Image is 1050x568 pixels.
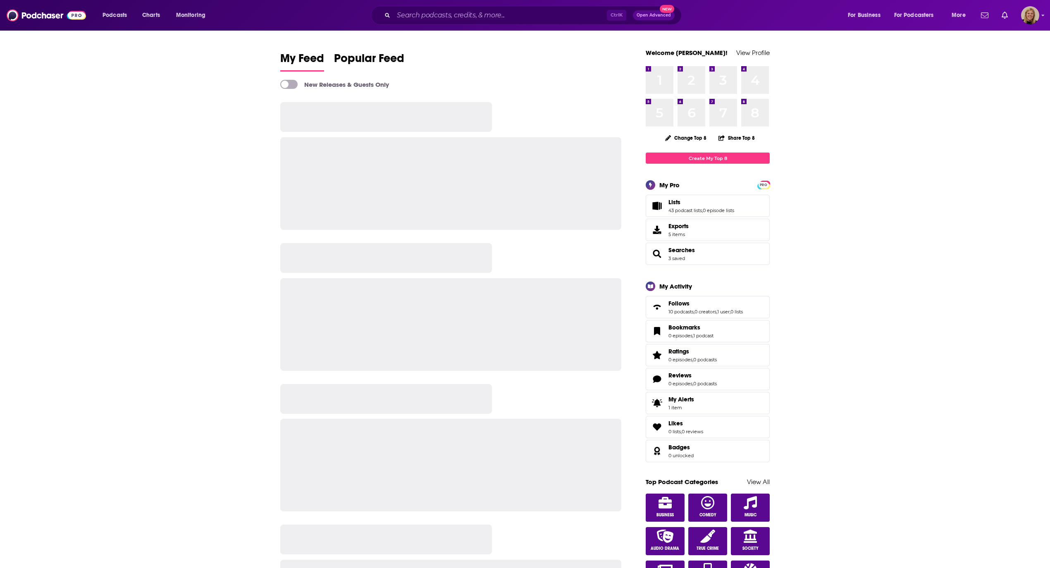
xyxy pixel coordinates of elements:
[694,309,716,315] a: 0 creators
[649,397,665,409] span: My Alerts
[280,80,389,89] a: New Releases & Guests Only
[607,10,626,21] span: Ctrl K
[699,513,716,518] span: Comedy
[646,527,685,555] a: Audio Drama
[697,546,719,551] span: True Crime
[693,333,714,339] a: 1 podcast
[103,10,127,21] span: Podcasts
[668,429,681,434] a: 0 lists
[646,153,770,164] a: Create My Top 8
[668,300,743,307] a: Follows
[334,51,404,70] span: Popular Feed
[280,51,324,72] a: My Feed
[668,405,694,410] span: 1 item
[1021,6,1039,24] span: Logged in as avansolkema
[646,195,770,217] span: Lists
[692,333,693,339] span: ,
[759,182,768,188] span: PRO
[646,243,770,265] span: Searches
[649,373,665,385] a: Reviews
[280,51,324,70] span: My Feed
[978,8,992,22] a: Show notifications dropdown
[668,444,694,451] a: Badges
[651,546,679,551] span: Audio Drama
[894,10,934,21] span: For Podcasters
[668,396,694,403] span: My Alerts
[668,324,714,331] a: Bookmarks
[137,9,165,22] a: Charts
[730,309,743,315] a: 0 lists
[668,381,692,387] a: 0 episodes
[649,248,665,260] a: Searches
[659,282,692,290] div: My Activity
[668,198,680,206] span: Lists
[646,320,770,342] span: Bookmarks
[646,344,770,366] span: Ratings
[742,546,759,551] span: Society
[646,440,770,462] span: Badges
[668,420,683,427] span: Likes
[946,9,976,22] button: open menu
[747,478,770,486] a: View All
[646,392,770,414] a: My Alerts
[379,6,690,25] div: Search podcasts, credits, & more...
[702,208,703,213] span: ,
[692,357,693,363] span: ,
[693,357,717,363] a: 0 podcasts
[649,200,665,212] a: Lists
[681,429,682,434] span: ,
[646,416,770,438] span: Likes
[1021,6,1039,24] img: User Profile
[668,348,717,355] a: Ratings
[848,10,881,21] span: For Business
[688,494,727,522] a: Comedy
[731,527,770,555] a: Society
[646,368,770,390] span: Reviews
[7,7,86,23] img: Podchaser - Follow, Share and Rate Podcasts
[668,420,703,427] a: Likes
[646,494,685,522] a: Business
[692,381,693,387] span: ,
[334,51,404,72] a: Popular Feed
[668,324,700,331] span: Bookmarks
[668,231,689,237] span: 5 items
[668,208,702,213] a: 43 podcast lists
[668,444,690,451] span: Badges
[668,222,689,230] span: Exports
[759,181,768,188] a: PRO
[646,478,718,486] a: Top Podcast Categories
[176,10,205,21] span: Monitoring
[717,309,730,315] a: 1 user
[668,198,734,206] a: Lists
[952,10,966,21] span: More
[668,372,692,379] span: Reviews
[998,8,1011,22] a: Show notifications dropdown
[656,513,674,518] span: Business
[660,133,711,143] button: Change Top 8
[703,208,734,213] a: 0 episode lists
[649,301,665,313] a: Follows
[668,255,685,261] a: 3 saved
[668,453,694,458] a: 0 unlocked
[668,246,695,254] a: Searches
[649,224,665,236] span: Exports
[668,309,694,315] a: 10 podcasts
[646,296,770,318] span: Follows
[745,513,756,518] span: Music
[649,445,665,457] a: Badges
[668,300,690,307] span: Follows
[142,10,160,21] span: Charts
[649,349,665,361] a: Ratings
[659,181,680,189] div: My Pro
[842,9,891,22] button: open menu
[731,494,770,522] a: Music
[668,333,692,339] a: 0 episodes
[889,9,946,22] button: open menu
[668,348,689,355] span: Ratings
[97,9,138,22] button: open menu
